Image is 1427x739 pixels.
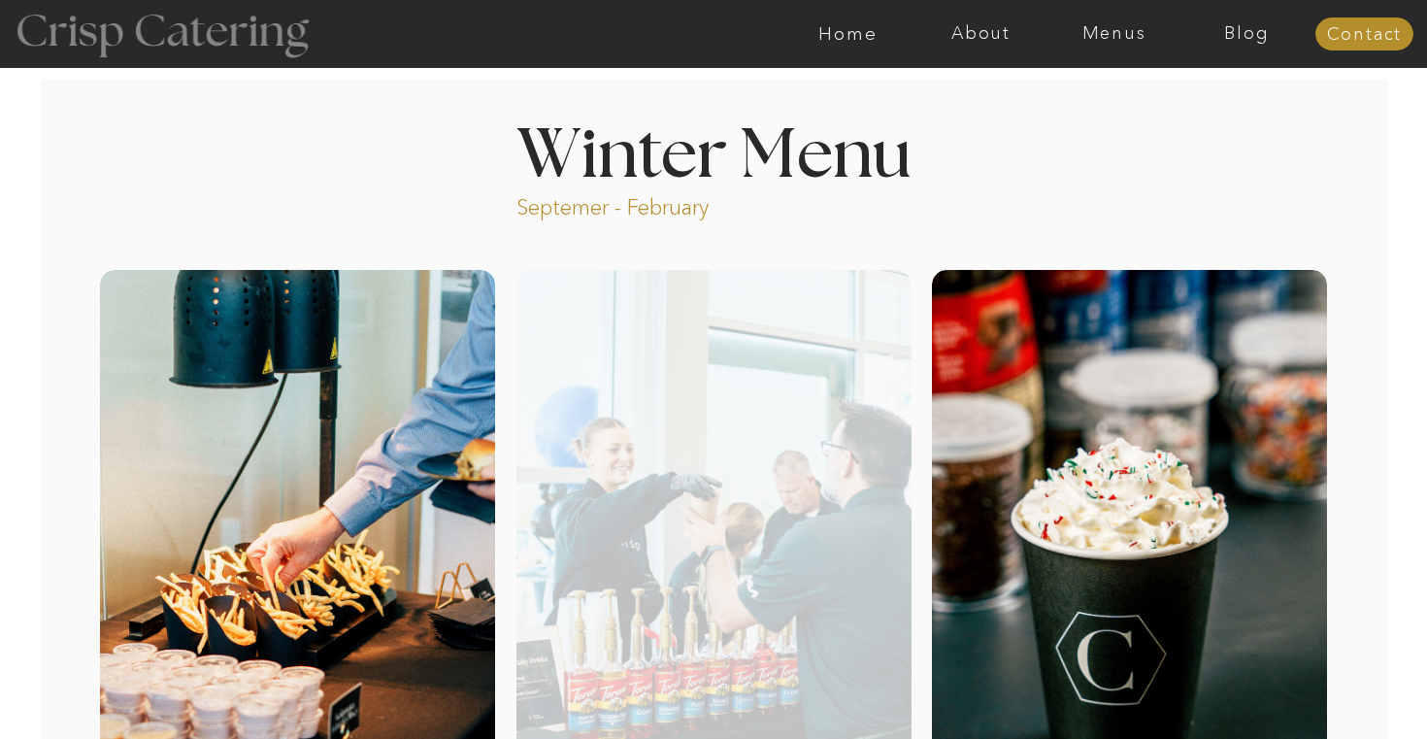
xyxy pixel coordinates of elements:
a: About [914,24,1047,44]
a: Home [781,24,914,44]
p: Septemer - February [516,193,783,216]
a: Contact [1315,25,1413,45]
a: Menus [1047,24,1180,44]
a: Blog [1180,24,1313,44]
h1: Winter Menu [444,122,983,180]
